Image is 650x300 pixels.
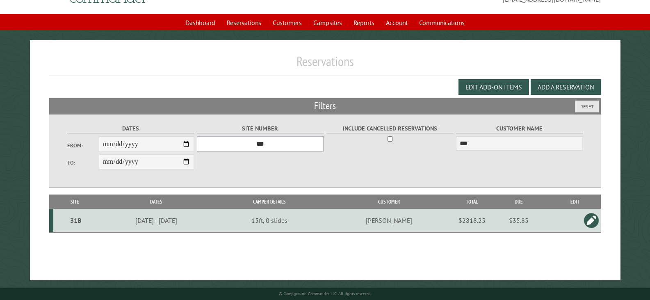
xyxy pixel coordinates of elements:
[414,15,470,30] a: Communications
[53,195,96,209] th: Site
[180,15,220,30] a: Dashboard
[322,195,456,209] th: Customer
[488,195,549,209] th: Due
[57,216,95,224] div: 31B
[488,209,549,232] td: $35.85
[67,142,99,149] label: From:
[322,209,456,232] td: [PERSON_NAME]
[456,124,583,133] label: Customer Name
[97,216,216,224] div: [DATE] - [DATE]
[67,124,194,133] label: Dates
[49,53,601,76] h1: Reservations
[49,98,601,114] h2: Filters
[222,15,266,30] a: Reservations
[575,101,599,112] button: Reset
[326,124,454,133] label: Include Cancelled Reservations
[217,209,322,232] td: 15ft, 0 slides
[67,159,99,167] label: To:
[349,15,379,30] a: Reports
[268,15,307,30] a: Customers
[381,15,413,30] a: Account
[458,79,529,95] button: Edit Add-on Items
[279,291,372,296] small: © Campground Commander LLC. All rights reserved.
[549,195,601,209] th: Edit
[217,195,322,209] th: Camper Details
[308,15,347,30] a: Campsites
[531,79,601,95] button: Add a Reservation
[456,209,488,232] td: $2818.25
[96,195,217,209] th: Dates
[456,195,488,209] th: Total
[197,124,324,133] label: Site Number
